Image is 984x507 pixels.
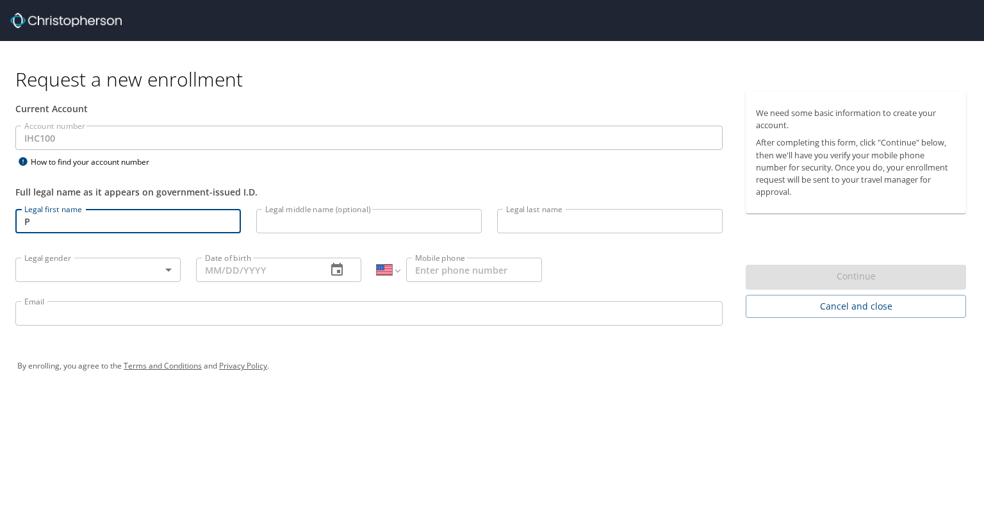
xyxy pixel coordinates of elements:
span: Cancel and close [756,299,956,315]
button: Cancel and close [746,295,966,319]
input: MM/DD/YYYY [196,258,316,282]
div: By enrolling, you agree to the and . [17,350,967,382]
a: Privacy Policy [219,360,267,371]
div: How to find your account number [15,154,176,170]
h1: Request a new enrollment [15,67,976,92]
div: Current Account [15,102,723,115]
img: cbt logo [10,13,122,28]
div: Full legal name as it appears on government-issued I.D. [15,185,723,199]
a: Terms and Conditions [124,360,202,371]
p: We need some basic information to create your account. [756,107,956,131]
p: After completing this form, click "Continue" below, then we'll have you verify your mobile phone ... [756,137,956,198]
div: ​ [15,258,181,282]
input: Enter phone number [406,258,542,282]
